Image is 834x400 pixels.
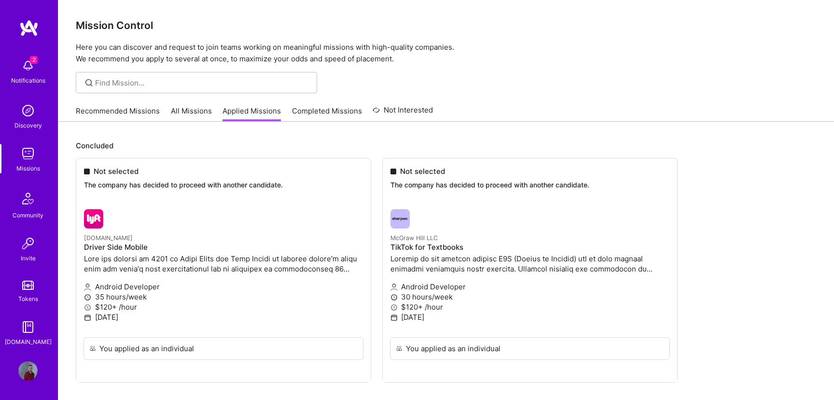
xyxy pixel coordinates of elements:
[16,187,40,210] img: Community
[95,78,310,88] input: Find Mission...
[30,56,38,64] span: 2
[16,361,40,381] a: User Avatar
[18,144,38,163] img: teamwork
[373,104,433,122] a: Not Interested
[76,42,817,65] p: Here you can discover and request to join teams working on meaningful missions with high-quality ...
[18,56,38,75] img: bell
[18,234,38,253] img: Invite
[13,210,43,220] div: Community
[5,337,52,347] div: [DOMAIN_NAME]
[18,361,38,381] img: User Avatar
[18,294,38,304] div: Tokens
[19,19,39,37] img: logo
[14,120,42,130] div: Discovery
[83,77,95,88] i: icon SearchGrey
[222,106,281,122] a: Applied Missions
[171,106,212,122] a: All Missions
[76,19,817,31] h3: Mission Control
[292,106,362,122] a: Completed Missions
[16,163,40,173] div: Missions
[22,281,34,290] img: tokens
[11,75,45,86] div: Notifications
[76,141,817,151] p: Concluded
[21,253,36,263] div: Invite
[18,101,38,120] img: discovery
[76,106,160,122] a: Recommended Missions
[18,317,38,337] img: guide book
